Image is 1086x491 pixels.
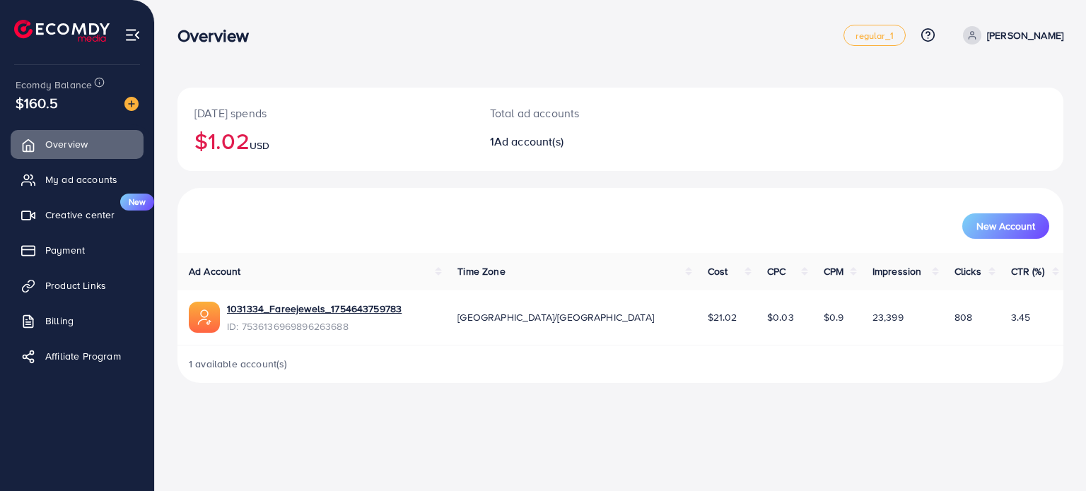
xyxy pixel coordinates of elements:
span: 808 [954,310,972,324]
span: Clicks [954,264,981,278]
span: Payment [45,243,85,257]
a: 1031334_Fareejewels_1754643759783 [227,302,402,316]
span: CPM [824,264,843,278]
a: Creative centerNew [11,201,144,229]
span: ID: 7536136969896263688 [227,319,402,333]
span: Time Zone [457,264,505,278]
a: regular_1 [843,25,905,46]
a: [PERSON_NAME] [957,26,1063,45]
span: Product Links [45,278,106,292]
a: Payment [11,236,144,264]
span: Ad account(s) [494,134,564,149]
a: My ad accounts [11,165,144,194]
span: Ecomdy Balance [16,78,92,92]
span: Affiliate Program [45,349,121,363]
h2: $1.02 [194,127,456,154]
span: CPC [767,264,786,278]
p: Total ad accounts [490,105,677,122]
span: 3.45 [1011,310,1031,324]
img: menu [124,27,141,43]
span: $0.9 [824,310,844,324]
p: [DATE] spends [194,105,456,122]
a: Billing [11,307,144,335]
span: $21.02 [708,310,737,324]
span: New [120,194,154,211]
p: [PERSON_NAME] [987,27,1063,44]
a: Product Links [11,271,144,300]
a: Affiliate Program [11,342,144,370]
img: image [124,97,139,111]
span: $0.03 [767,310,794,324]
img: logo [14,20,110,42]
button: New Account [962,213,1049,239]
span: My ad accounts [45,172,117,187]
img: ic-ads-acc.e4c84228.svg [189,302,220,333]
span: Creative center [45,208,115,222]
span: 23,399 [872,310,904,324]
span: 1 available account(s) [189,357,288,371]
span: Overview [45,137,88,151]
a: Overview [11,130,144,158]
iframe: Chat [1026,427,1075,480]
span: USD [250,138,269,153]
span: CTR (%) [1011,264,1044,278]
span: New Account [976,221,1035,231]
span: Ad Account [189,264,241,278]
span: [GEOGRAPHIC_DATA]/[GEOGRAPHIC_DATA] [457,310,654,324]
h2: 1 [490,135,677,148]
span: $160.5 [16,93,58,113]
span: regular_1 [856,31,893,40]
span: Billing [45,314,74,328]
h3: Overview [177,25,260,46]
span: Cost [708,264,728,278]
span: Impression [872,264,922,278]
